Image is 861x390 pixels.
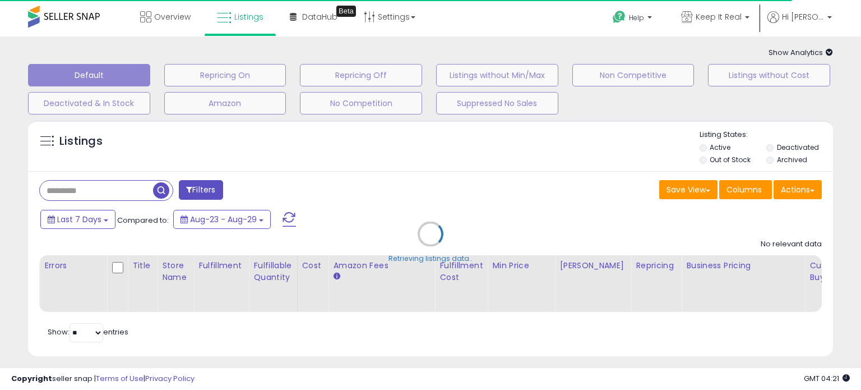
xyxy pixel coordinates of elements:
[234,11,263,22] span: Listings
[28,92,150,114] button: Deactivated & In Stock
[96,373,143,384] a: Terms of Use
[300,92,422,114] button: No Competition
[28,64,150,86] button: Default
[154,11,191,22] span: Overview
[804,373,850,384] span: 2025-09-6 04:21 GMT
[388,254,473,264] div: Retrieving listings data..
[436,92,558,114] button: Suppressed No Sales
[11,373,52,384] strong: Copyright
[300,64,422,86] button: Repricing Off
[164,64,286,86] button: Repricing On
[629,13,644,22] span: Help
[302,11,337,22] span: DataHub
[436,64,558,86] button: Listings without Min/Max
[696,11,742,22] span: Keep It Real
[11,374,195,384] div: seller snap | |
[164,92,286,114] button: Amazon
[769,47,833,58] span: Show Analytics
[604,2,663,36] a: Help
[572,64,695,86] button: Non Competitive
[145,373,195,384] a: Privacy Policy
[336,6,356,17] div: Tooltip anchor
[708,64,830,86] button: Listings without Cost
[612,10,626,24] i: Get Help
[782,11,824,22] span: Hi [PERSON_NAME]
[767,11,832,36] a: Hi [PERSON_NAME]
